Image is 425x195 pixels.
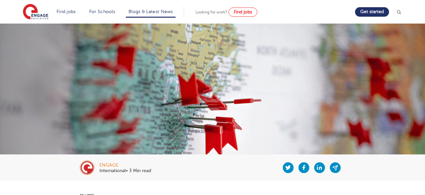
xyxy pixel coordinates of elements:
span: Looking for work? [195,10,227,14]
a: For Schools [89,9,115,14]
a: Find jobs [229,8,257,17]
a: Get started [355,7,389,17]
a: Find jobs [57,9,76,14]
p: International• 3 Min read [99,168,151,173]
a: Blogs & Latest News [128,9,173,14]
img: Engage Education [23,4,48,20]
span: Find jobs [234,9,252,14]
div: engage [99,163,151,168]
